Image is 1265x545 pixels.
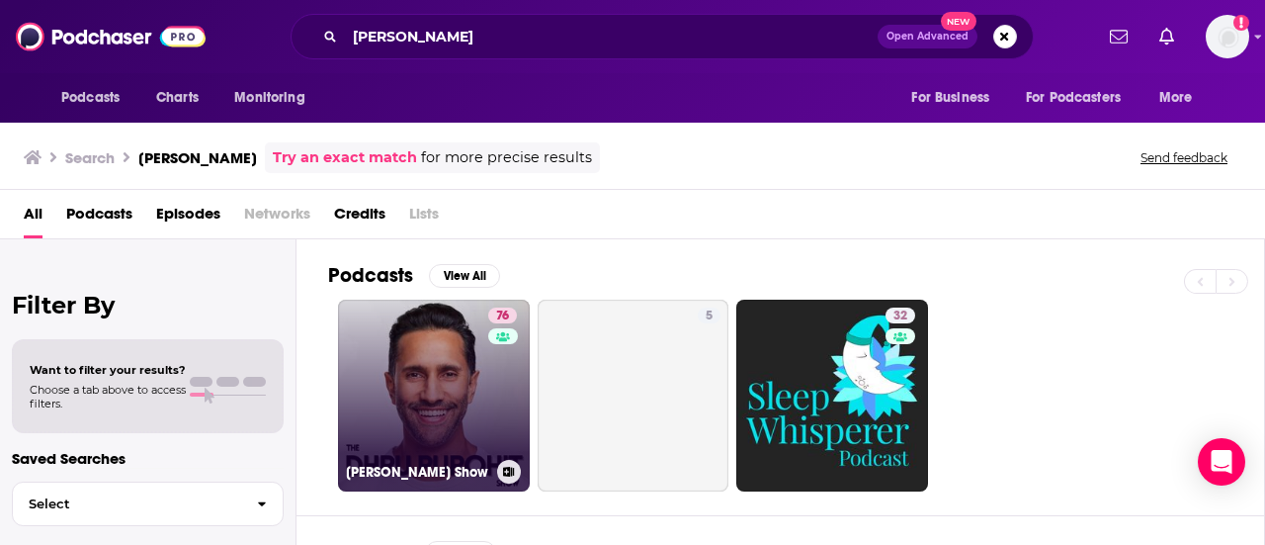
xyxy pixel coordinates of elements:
[897,79,1014,117] button: open menu
[941,12,976,31] span: New
[706,307,713,326] span: 5
[488,308,517,323] a: 76
[12,449,284,468] p: Saved Searches
[1135,149,1233,166] button: Send feedback
[1013,79,1149,117] button: open menu
[893,307,907,326] span: 32
[421,146,592,169] span: for more precise results
[334,198,385,238] a: Credits
[234,84,304,112] span: Monitoring
[1233,15,1249,31] svg: Add a profile image
[1206,15,1249,58] button: Show profile menu
[156,198,220,238] a: Episodes
[66,198,132,238] a: Podcasts
[328,263,413,288] h2: Podcasts
[346,464,489,481] h3: [PERSON_NAME] Show
[291,14,1034,59] div: Search podcasts, credits, & more...
[244,198,310,238] span: Networks
[1145,79,1218,117] button: open menu
[30,363,186,377] span: Want to filter your results?
[138,148,257,167] h3: [PERSON_NAME]
[13,498,241,510] span: Select
[273,146,417,169] a: Try an exact match
[47,79,145,117] button: open menu
[143,79,211,117] a: Charts
[328,263,500,288] a: PodcastsView All
[338,300,530,492] a: 76[PERSON_NAME] Show
[1206,15,1249,58] img: User Profile
[1151,20,1182,53] a: Show notifications dropdown
[12,482,284,526] button: Select
[1198,438,1245,486] div: Open Intercom Messenger
[12,291,284,319] h2: Filter By
[736,300,928,492] a: 32
[878,25,977,48] button: Open AdvancedNew
[61,84,120,112] span: Podcasts
[65,148,115,167] h3: Search
[538,300,729,492] a: 5
[1159,84,1193,112] span: More
[1206,15,1249,58] span: Logged in as SimonElement
[30,383,186,410] span: Choose a tab above to access filters.
[496,307,509,326] span: 76
[16,18,206,55] img: Podchaser - Follow, Share and Rate Podcasts
[156,84,199,112] span: Charts
[24,198,42,238] a: All
[886,32,969,42] span: Open Advanced
[429,264,500,288] button: View All
[1102,20,1136,53] a: Show notifications dropdown
[1026,84,1121,112] span: For Podcasters
[698,308,720,323] a: 5
[885,308,915,323] a: 32
[220,79,330,117] button: open menu
[345,21,878,52] input: Search podcasts, credits, & more...
[409,198,439,238] span: Lists
[911,84,989,112] span: For Business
